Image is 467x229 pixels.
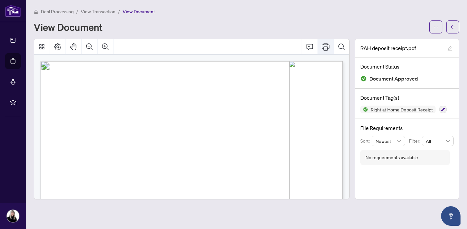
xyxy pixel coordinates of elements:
h4: File Requirements [360,124,454,132]
span: Newest [376,136,401,146]
span: arrow-left [450,25,455,29]
img: Document Status [360,75,367,82]
h4: Document Tag(s) [360,94,454,102]
img: logo [5,5,21,17]
span: edit [448,46,452,51]
img: Profile Icon [7,210,19,222]
span: ellipsis [434,25,438,29]
h1: View Document [34,22,102,32]
span: Right at Home Deposit Receipt [368,107,436,112]
span: home [34,9,38,14]
p: Filter: [409,137,422,145]
img: Status Icon [360,106,368,113]
span: Document Approved [369,74,418,83]
span: View Document [123,9,155,15]
button: Open asap [441,206,461,226]
span: Deal Processing [41,9,74,15]
li: / [76,8,78,15]
h4: Document Status [360,63,454,70]
p: Sort: [360,137,372,145]
li: / [118,8,120,15]
span: All [426,136,450,146]
div: No requirements available [365,154,418,161]
span: RAH deposit receipt.pdf [360,44,416,52]
span: View Transaction [81,9,115,15]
